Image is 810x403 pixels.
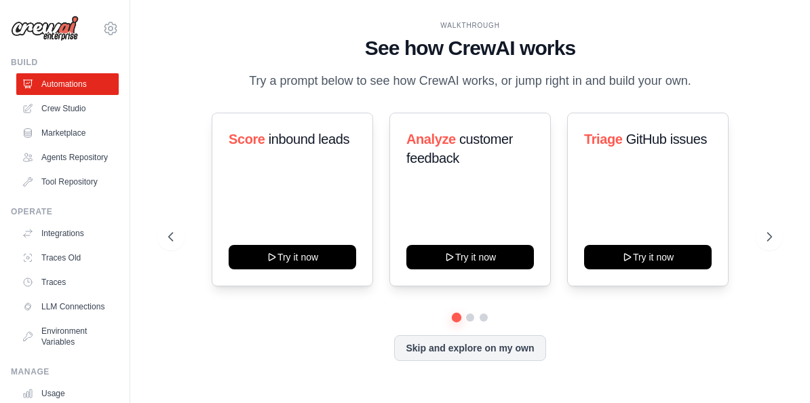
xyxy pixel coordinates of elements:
span: GitHub issues [626,132,707,147]
button: Skip and explore on my own [394,335,545,361]
a: LLM Connections [16,296,119,318]
a: Marketplace [16,122,119,144]
a: Agents Repository [16,147,119,168]
div: Manage [11,366,119,377]
a: Environment Variables [16,320,119,353]
button: Try it now [229,245,356,269]
a: Integrations [16,223,119,244]
h1: See how CrewAI works [168,36,772,60]
button: Try it now [584,245,712,269]
p: Try a prompt below to see how CrewAI works, or jump right in and build your own. [242,71,698,91]
a: Crew Studio [16,98,119,119]
span: Score [229,132,265,147]
a: Tool Repository [16,171,119,193]
div: Build [11,57,119,68]
a: Traces [16,271,119,293]
img: Logo [11,16,79,41]
a: Traces Old [16,247,119,269]
span: Analyze [406,132,456,147]
span: Triage [584,132,623,147]
span: inbound leads [269,132,349,147]
div: Operate [11,206,119,217]
button: Try it now [406,245,534,269]
span: customer feedback [406,132,513,166]
a: Automations [16,73,119,95]
div: WALKTHROUGH [168,20,772,31]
